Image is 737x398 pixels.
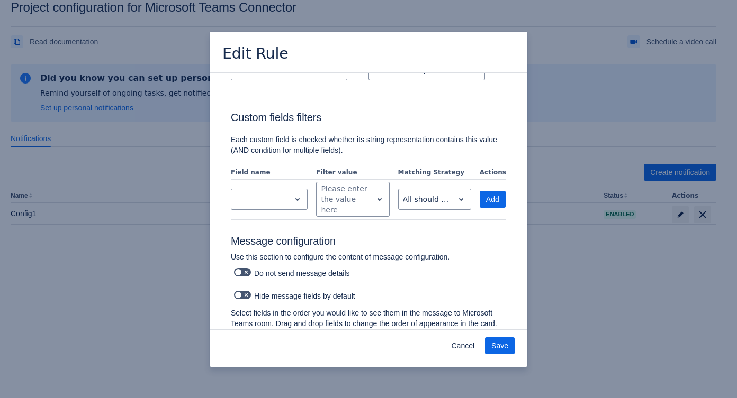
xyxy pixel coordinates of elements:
[231,111,506,128] h3: Custom fields filters
[231,134,506,155] p: Each custom field is checked whether its string representation contains this value (AND condition...
[455,193,468,206] span: open
[491,337,508,354] span: Save
[485,337,515,354] button: Save
[291,193,304,206] span: open
[445,337,481,354] button: Cancel
[312,166,393,180] th: Filter value
[231,252,498,262] p: Use this section to configure the content of message configuration.
[451,337,474,354] span: Cancel
[231,265,498,280] div: Do not send message details
[231,166,312,180] th: Field name
[394,166,475,180] th: Matching Strategy
[231,235,506,252] h3: Message configuration
[373,193,386,206] span: open
[475,166,506,180] th: Actions
[321,183,367,215] div: Please enter the value here
[231,288,498,302] div: Hide message fields by default
[480,191,506,208] button: Add
[486,191,499,208] span: Add
[222,44,289,65] h3: Edit Rule
[231,308,498,329] p: Select fields in the order you would like to see them in the message to Microsoft Teams room. Dra...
